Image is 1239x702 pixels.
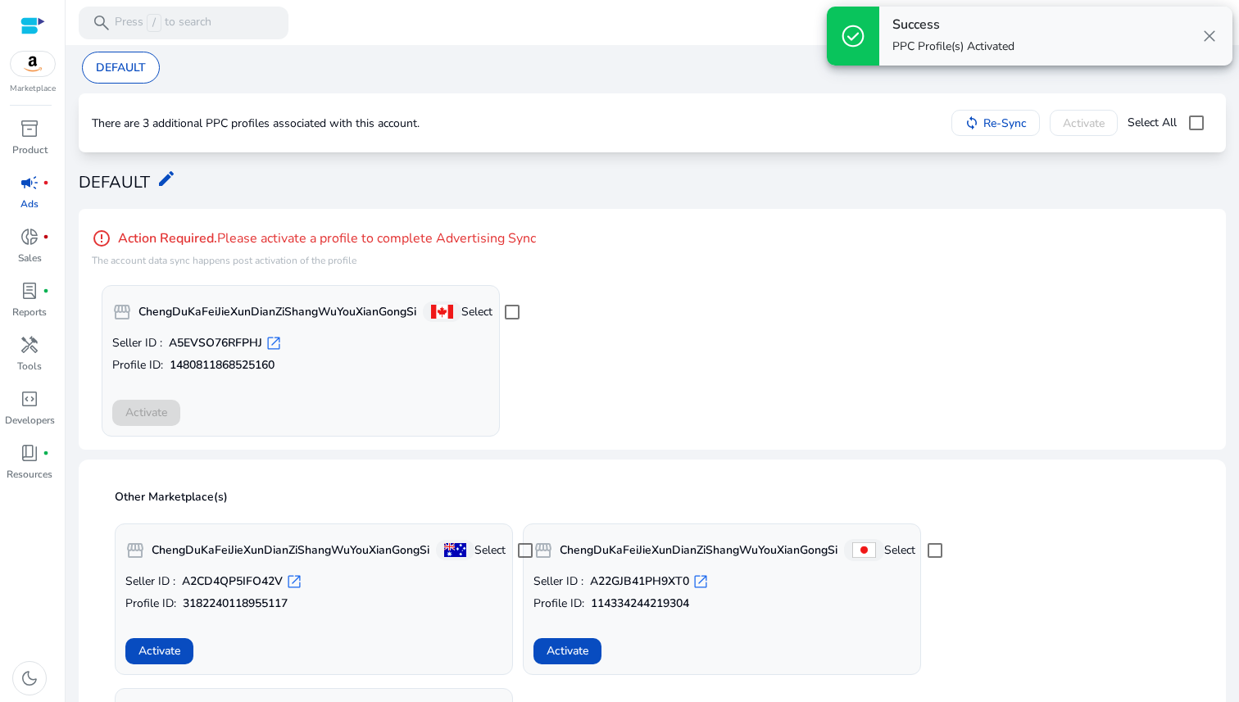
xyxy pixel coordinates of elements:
[547,642,588,659] span: Activate
[157,169,176,188] mat-icon: edit
[892,17,1014,33] h4: Success
[183,596,288,612] b: 3182240118955117
[1200,26,1219,46] span: close
[138,304,416,320] b: ChengDuKaFeiJieXunDianZiShangWuYouXianGongSi
[5,413,55,428] p: Developers
[884,542,915,559] span: Select
[20,281,39,301] span: lab_profile
[125,573,175,590] span: Seller ID :
[18,251,42,265] p: Sales
[125,541,145,560] span: storefront
[7,467,52,482] p: Resources
[92,13,111,33] span: search
[169,335,262,351] b: A5EVSO76RFPHJ
[983,115,1027,132] span: Re-Sync
[10,83,56,95] p: Marketplace
[115,14,211,32] p: Press to search
[692,573,709,590] span: open_in_new
[560,542,837,559] b: ChengDuKaFeiJieXunDianZiShangWuYouXianGongSi
[892,38,1014,55] p: PPC Profile(s) Activated
[96,59,146,76] p: DEFAULT
[533,638,601,664] button: Activate
[147,14,161,32] span: /
[1128,115,1177,131] span: Select All
[840,23,866,49] span: check_circle
[112,335,162,351] span: Seller ID :
[182,573,283,590] b: A2CD4QP5IFO42V
[20,335,39,355] span: handyman
[286,573,302,590] span: open_in_new
[20,173,39,192] span: campaign
[43,288,49,294] span: fiber_manual_record
[265,335,282,351] span: open_in_new
[12,305,47,319] p: Reports
[20,443,39,463] span: book_4
[43,233,49,240] span: fiber_manual_record
[20,668,39,688] span: dark_mode
[533,596,584,612] span: Profile ID:
[591,596,689,612] b: 114334244219304
[474,542,506,559] span: Select
[590,573,689,590] b: A22GJB41PH9XT0
[11,52,55,76] img: amazon.svg
[115,489,1200,505] p: Other Marketplace(s)
[125,638,193,664] button: Activate
[112,302,132,322] span: storefront
[964,115,979,130] mat-icon: sync
[43,450,49,456] span: fiber_manual_record
[20,389,39,409] span: code_blocks
[92,115,420,132] p: There are 3 additional PPC profiles associated with this account.
[112,357,163,374] span: Profile ID:
[92,254,536,267] p: The account data sync happens post activation of the profile
[170,357,275,374] b: 1480811868525160
[20,197,39,211] p: Ads
[92,229,111,248] mat-icon: error_outline
[79,173,150,192] h3: DEFAULT
[20,227,39,247] span: donut_small
[951,110,1040,136] button: Re-Sync
[138,642,180,659] span: Activate
[461,304,492,320] span: Select
[118,231,217,247] b: Action Required.
[12,143,48,157] p: Product
[20,119,39,138] span: inventory_2
[92,229,536,248] h4: Please activate a profile to complete Advertising Sync
[125,596,176,612] span: Profile ID:
[533,573,583,590] span: Seller ID :
[152,542,429,559] b: ChengDuKaFeiJieXunDianZiShangWuYouXianGongSi
[43,179,49,186] span: fiber_manual_record
[17,359,42,374] p: Tools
